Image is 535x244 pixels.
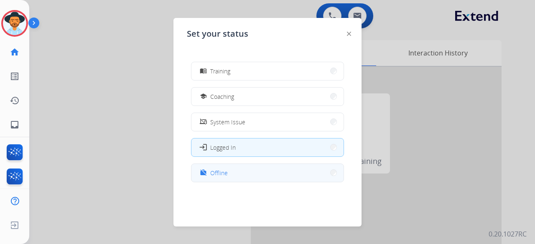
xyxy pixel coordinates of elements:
mat-icon: phonelink_off [200,118,207,126]
span: Training [210,67,230,75]
mat-icon: work_off [200,169,207,176]
mat-icon: inbox [10,120,20,130]
mat-icon: menu_book [200,68,207,75]
span: System Issue [210,118,245,126]
button: Training [191,62,344,80]
p: 0.20.1027RC [489,229,527,239]
img: avatar [3,12,26,35]
mat-icon: school [200,93,207,100]
img: close-button [347,32,351,36]
mat-icon: home [10,47,20,57]
span: Coaching [210,92,234,101]
button: Offline [191,164,344,182]
button: Coaching [191,88,344,106]
span: Set your status [187,28,248,40]
mat-icon: history [10,96,20,106]
mat-icon: list_alt [10,71,20,81]
span: Offline [210,169,228,177]
button: System Issue [191,113,344,131]
button: Logged In [191,138,344,156]
span: Logged In [210,143,236,152]
mat-icon: login [199,143,207,151]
